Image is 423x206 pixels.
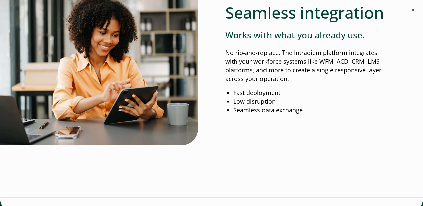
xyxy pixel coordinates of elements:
[225,48,388,83] p: No rip-and-replace. The Intradiem platform integrates with your workforce systems like WFM, ACD, ...
[233,97,388,106] li: Low disruption
[233,89,388,97] li: Fast deployment
[233,106,388,115] li: Seamless data exchange
[225,30,388,40] h3: Works with what you already use.
[225,3,388,22] h2: Seamless integration
[410,7,416,13] button: ×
